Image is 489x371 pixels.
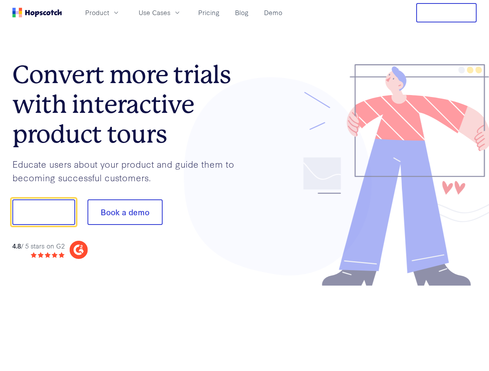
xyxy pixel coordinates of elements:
[88,199,163,225] button: Book a demo
[12,241,65,251] div: / 5 stars on G2
[139,8,170,17] span: Use Cases
[134,6,186,19] button: Use Cases
[12,199,75,225] button: Show me!
[81,6,125,19] button: Product
[85,8,109,17] span: Product
[12,241,21,250] strong: 4.8
[416,3,477,22] button: Free Trial
[12,8,62,17] a: Home
[195,6,223,19] a: Pricing
[261,6,285,19] a: Demo
[12,60,245,149] h1: Convert more trials with interactive product tours
[232,6,252,19] a: Blog
[12,157,245,184] p: Educate users about your product and guide them to becoming successful customers.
